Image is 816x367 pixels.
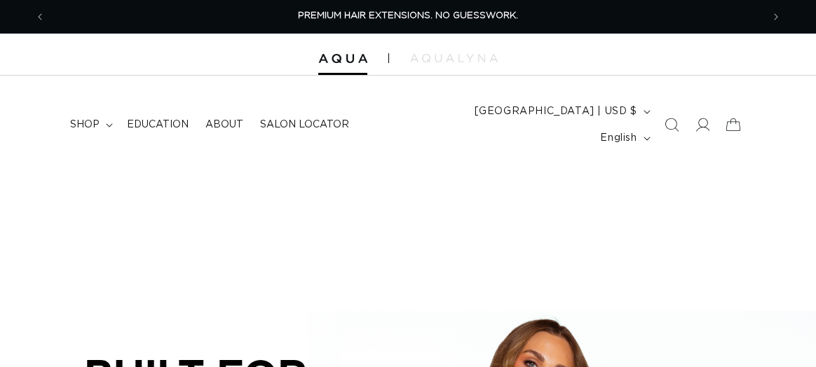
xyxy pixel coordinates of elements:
button: [GEOGRAPHIC_DATA] | USD $ [466,98,656,125]
button: Previous announcement [25,4,55,30]
summary: Search [656,109,687,140]
summary: shop [62,110,118,139]
span: English [600,131,637,146]
a: Education [118,110,197,139]
span: [GEOGRAPHIC_DATA] | USD $ [475,104,637,119]
img: Aqua Hair Extensions [318,54,367,64]
span: shop [70,118,100,131]
span: About [205,118,243,131]
button: English [592,125,655,151]
img: aqualyna.com [410,54,498,62]
a: About [197,110,252,139]
span: PREMIUM HAIR EXTENSIONS. NO GUESSWORK. [298,11,518,20]
a: Salon Locator [252,110,358,139]
span: Education [127,118,189,131]
span: Salon Locator [260,118,349,131]
button: Next announcement [761,4,791,30]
